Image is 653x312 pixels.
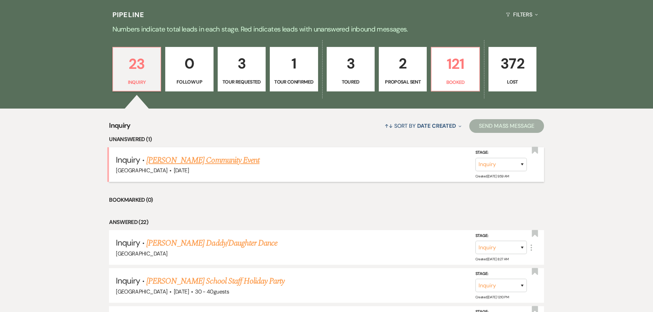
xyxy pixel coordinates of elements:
[475,295,509,299] span: Created: [DATE] 12:10 PM
[116,275,140,286] span: Inquiry
[431,47,480,91] a: 121Booked
[146,154,259,166] a: [PERSON_NAME] Community Event
[170,78,209,86] p: Follow Up
[165,47,213,91] a: 0Follow Up
[174,167,189,174] span: [DATE]
[116,288,167,295] span: [GEOGRAPHIC_DATA]
[109,120,131,135] span: Inquiry
[218,47,266,91] a: 3Tour Requested
[270,47,318,91] a: 1Tour Confirmed
[475,149,527,157] label: Stage:
[222,52,261,75] p: 3
[383,78,422,86] p: Proposal Sent
[493,78,532,86] p: Lost
[436,52,475,75] p: 121
[112,10,145,20] h3: Pipeline
[331,52,370,75] p: 3
[327,47,375,91] a: 3Toured
[274,78,313,86] p: Tour Confirmed
[80,24,573,35] p: Numbers indicate total leads in each stage. Red indicates leads with unanswered inbound messages.
[195,288,229,295] span: 30 - 40 guests
[469,119,544,133] button: Send Mass Message
[379,47,427,91] a: 2Proposal Sent
[222,78,261,86] p: Tour Requested
[475,174,509,178] span: Created: [DATE] 9:59 AM
[146,237,277,249] a: [PERSON_NAME] Daddy/Daughter Dance
[475,232,527,240] label: Stage:
[146,275,285,287] a: [PERSON_NAME] School Staff Holiday Party
[383,52,422,75] p: 2
[475,257,509,261] span: Created: [DATE] 8:27 AM
[112,47,161,91] a: 23Inquiry
[116,237,140,248] span: Inquiry
[174,288,189,295] span: [DATE]
[109,218,544,227] li: Answered (22)
[116,154,140,165] span: Inquiry
[436,78,475,86] p: Booked
[116,167,167,174] span: [GEOGRAPHIC_DATA]
[385,122,393,129] span: ↑↓
[493,52,532,75] p: 372
[417,122,456,129] span: Date Created
[109,196,544,204] li: Bookmarked (0)
[503,5,541,24] button: Filters
[117,78,156,86] p: Inquiry
[116,250,167,257] span: [GEOGRAPHIC_DATA]
[109,135,544,144] li: Unanswered (1)
[488,47,536,91] a: 372Lost
[475,270,527,278] label: Stage:
[274,52,313,75] p: 1
[117,52,156,75] p: 23
[170,52,209,75] p: 0
[331,78,370,86] p: Toured
[382,117,464,135] button: Sort By Date Created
